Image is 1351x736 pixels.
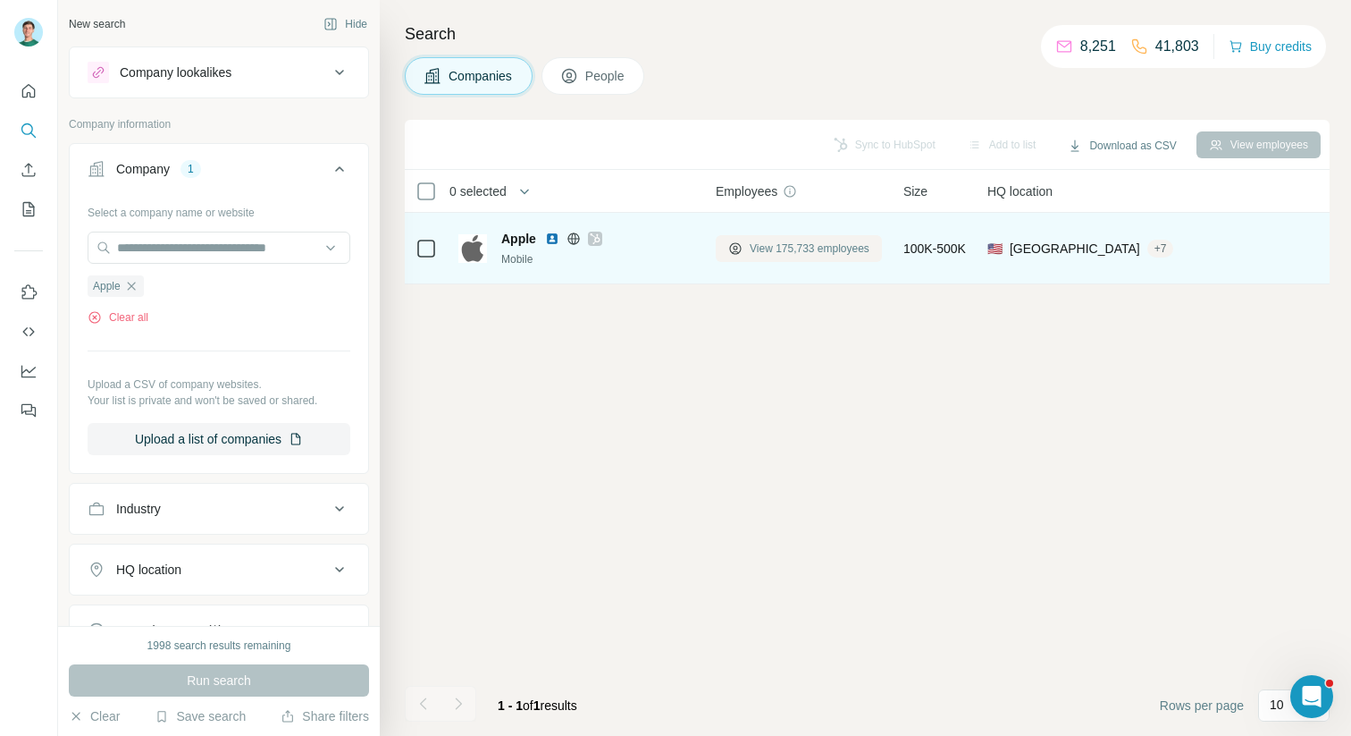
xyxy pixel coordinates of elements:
p: Company information [69,116,369,132]
button: Company lookalikes [70,51,368,94]
div: Company lookalikes [120,63,231,81]
span: of [523,698,533,713]
button: Save search [155,707,246,725]
button: Clear all [88,309,148,326]
div: HQ location [116,561,181,579]
span: [GEOGRAPHIC_DATA] [1010,240,1140,258]
div: New search [69,16,125,32]
button: Annual revenue ($) [70,609,368,652]
div: Industry [116,500,161,518]
span: Apple [501,230,536,248]
span: 1 - 1 [498,698,523,713]
span: 0 selected [449,182,507,200]
span: Size [903,182,927,200]
span: Companies [449,67,514,85]
div: + 7 [1147,241,1174,257]
button: Download as CSV [1055,132,1188,159]
button: Company1 [70,148,368,198]
h4: Search [405,21,1330,47]
span: View 175,733 employees [750,241,869,257]
p: 10 [1270,696,1284,714]
span: 🇺🇸 [987,240,1003,258]
img: Logo of Apple [458,234,487,263]
p: 41,803 [1155,36,1199,57]
p: 8,251 [1080,36,1116,57]
div: Company [116,160,170,178]
span: People [585,67,626,85]
span: Employees [716,182,777,200]
span: Apple [93,278,121,294]
button: Use Surfe API [14,316,43,348]
button: Quick start [14,75,43,107]
span: Rows per page [1160,697,1244,715]
img: LinkedIn logo [545,232,559,246]
button: Share filters [281,707,369,725]
span: 100K-500K [903,240,966,258]
button: HQ location [70,548,368,591]
div: 1998 search results remaining [147,638,291,654]
button: Upload a list of companies [88,423,350,455]
button: Buy credits [1229,34,1312,59]
iframe: Intercom live chat [1290,675,1333,718]
button: Use Surfe on LinkedIn [14,276,43,309]
div: Mobile [501,251,694,267]
button: Clear [69,707,120,725]
button: Dashboard [14,355,43,387]
button: Enrich CSV [14,154,43,186]
button: Industry [70,487,368,530]
button: My lists [14,193,43,225]
div: Select a company name or website [88,198,350,221]
p: Your list is private and won't be saved or shared. [88,393,350,409]
img: Avatar [14,18,43,47]
p: Upload a CSV of company websites. [88,376,350,393]
button: View 175,733 employees [716,235,882,262]
button: Feedback [14,394,43,427]
button: Search [14,114,43,147]
span: results [498,698,577,713]
div: Annual revenue ($) [116,622,222,639]
span: HQ location [987,182,1053,200]
button: Hide [311,11,380,38]
div: 1 [180,161,201,177]
span: 1 [533,698,541,713]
